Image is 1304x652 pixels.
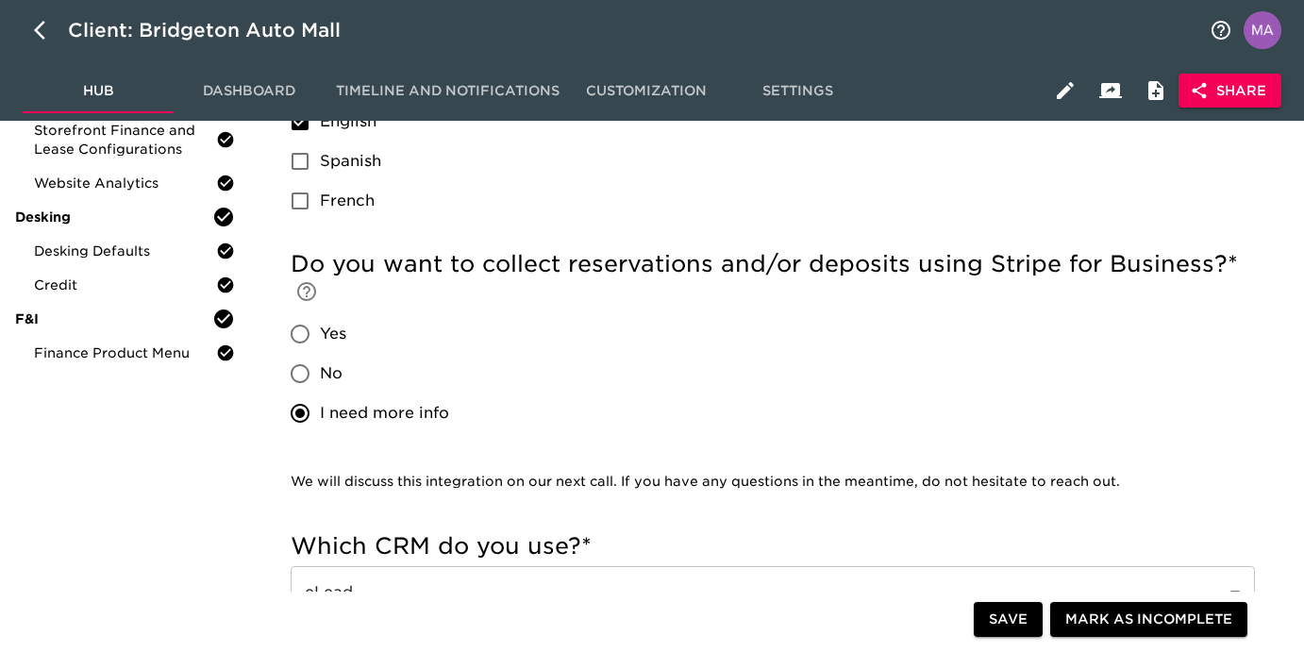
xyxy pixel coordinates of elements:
[974,603,1043,638] button: Save
[291,473,1241,492] p: We will discuss this integration on our next call. If you have any questions in the meantime, do ...
[1244,11,1281,49] img: Profile
[291,249,1255,309] h5: Do you want to collect reservations and/or deposits using Stripe for Business?
[15,309,212,328] span: F&I
[320,402,449,425] span: I need more info
[320,190,375,212] span: French
[34,121,216,159] span: Storefront Finance and Lease Configurations
[320,150,381,173] span: Spanish
[1198,8,1244,53] button: notifications
[34,174,216,192] span: Website Analytics
[320,323,346,345] span: Yes
[320,362,343,385] span: No
[336,79,560,103] span: Timeline and Notifications
[1133,68,1179,113] button: Internal Notes and Comments
[34,79,162,103] span: Hub
[733,79,861,103] span: Settings
[34,343,216,362] span: Finance Product Menu
[1050,603,1247,638] button: Mark as Incomplete
[291,531,1255,561] h5: Which CRM do you use?
[1194,79,1266,103] span: Share
[1179,74,1281,109] button: Share
[34,276,216,294] span: Credit
[582,79,711,103] span: Customization
[320,110,376,133] span: English
[68,15,367,45] div: Client: Bridgeton Auto Mall
[15,208,212,226] span: Desking
[989,609,1028,632] span: Save
[34,242,216,260] span: Desking Defaults
[1065,609,1232,632] span: Mark as Incomplete
[1088,68,1133,113] button: Client View
[1222,579,1248,606] button: Open
[185,79,313,103] span: Dashboard
[1043,68,1088,113] button: Edit Hub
